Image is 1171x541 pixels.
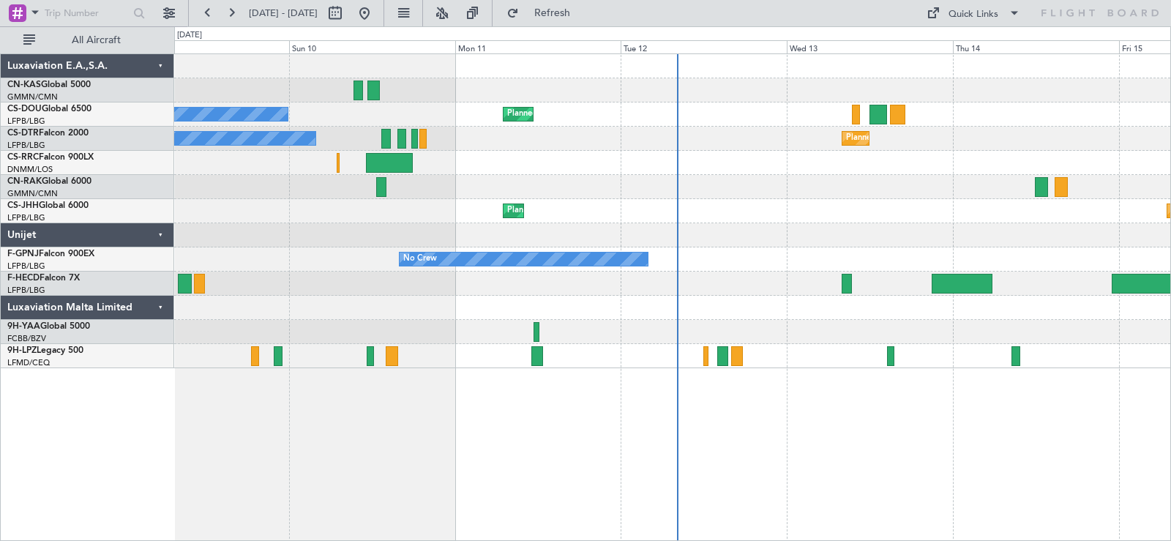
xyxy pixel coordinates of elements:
[7,333,46,344] a: FCBB/BZV
[7,153,39,162] span: CS-RRC
[621,40,787,53] div: Tue 12
[787,40,953,53] div: Wed 13
[455,40,621,53] div: Mon 11
[7,188,58,199] a: GMMN/CMN
[123,40,289,53] div: Sat 9
[7,285,45,296] a: LFPB/LBG
[7,153,94,162] a: CS-RRCFalcon 900LX
[7,346,37,355] span: 9H-LPZ
[7,250,39,258] span: F-GPNJ
[249,7,318,20] span: [DATE] - [DATE]
[7,164,53,175] a: DNMM/LOS
[949,7,998,22] div: Quick Links
[919,1,1028,25] button: Quick Links
[7,322,40,331] span: 9H-YAA
[7,105,91,113] a: CS-DOUGlobal 6500
[16,29,159,52] button: All Aircraft
[7,81,91,89] a: CN-KASGlobal 5000
[7,105,42,113] span: CS-DOU
[7,129,89,138] a: CS-DTRFalcon 2000
[7,274,80,283] a: F-HECDFalcon 7X
[7,92,58,102] a: GMMN/CMN
[507,103,738,125] div: Planned Maint [GEOGRAPHIC_DATA] ([GEOGRAPHIC_DATA])
[7,201,39,210] span: CS-JHH
[7,129,39,138] span: CS-DTR
[500,1,588,25] button: Refresh
[289,40,455,53] div: Sun 10
[7,201,89,210] a: CS-JHHGlobal 6000
[7,357,50,368] a: LFMD/CEQ
[7,177,42,186] span: CN-RAK
[7,116,45,127] a: LFPB/LBG
[7,274,40,283] span: F-HECD
[7,81,41,89] span: CN-KAS
[7,322,90,331] a: 9H-YAAGlobal 5000
[45,2,129,24] input: Trip Number
[38,35,154,45] span: All Aircraft
[403,248,437,270] div: No Crew
[7,346,83,355] a: 9H-LPZLegacy 500
[953,40,1119,53] div: Thu 14
[507,200,738,222] div: Planned Maint [GEOGRAPHIC_DATA] ([GEOGRAPHIC_DATA])
[7,212,45,223] a: LFPB/LBG
[522,8,583,18] span: Refresh
[7,140,45,151] a: LFPB/LBG
[7,250,94,258] a: F-GPNJFalcon 900EX
[7,261,45,272] a: LFPB/LBG
[7,177,91,186] a: CN-RAKGlobal 6000
[846,127,921,149] div: Planned Maint Sofia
